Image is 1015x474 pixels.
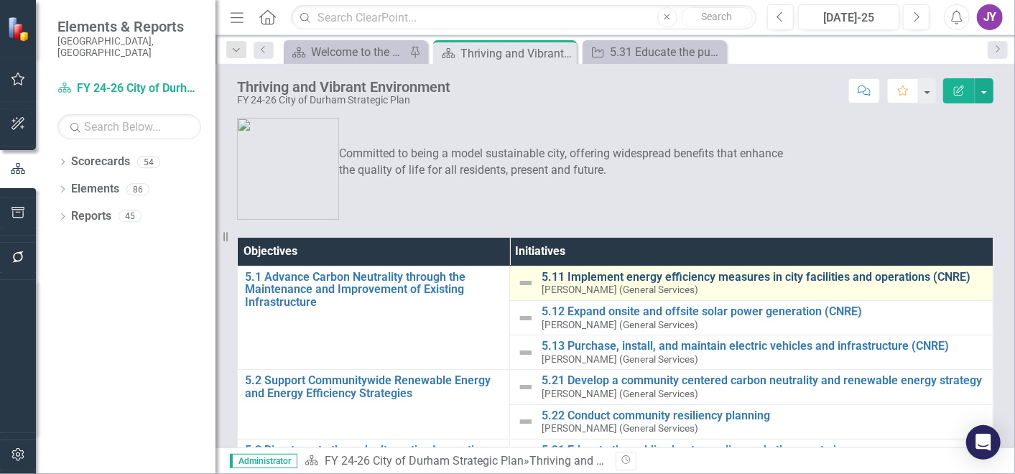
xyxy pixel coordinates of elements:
td: Double-Click to Edit Right Click for Context Menu [510,404,993,439]
a: 5.31 Educate the public about recycling and other waste issues [586,43,723,61]
input: Search ClearPoint... [291,5,756,30]
a: 5.31 Educate the public about recycling and other waste issues [542,444,986,457]
div: 86 [126,183,149,195]
span: Elements & Reports [57,18,201,35]
a: Reports [71,208,111,225]
a: Welcome to the FY [DATE]-[DATE] Strategic Plan Landing Page! [287,43,406,61]
div: 45 [119,210,142,223]
small: [PERSON_NAME] (General Services) [542,423,698,434]
a: 5.21 Develop a community centered carbon neutrality and renewable energy strategy [542,374,986,387]
td: Double-Click to Edit Right Click for Context Menu [510,370,993,404]
small: [PERSON_NAME] (General Services) [542,354,698,365]
a: Scorecards [71,154,130,170]
img: Not Defined [517,344,534,361]
div: Open Intercom Messenger [966,425,1001,460]
span: Administrator [230,454,297,468]
a: Elements [71,181,119,197]
a: 5.13 Purchase, install, and maintain electric vehicles and infrastructure (CNRE) [542,340,986,353]
img: Not Defined [517,310,534,327]
input: Search Below... [57,114,201,139]
small: [PERSON_NAME] (General Services) [542,284,698,295]
a: 5.1 Advance Carbon Neutrality through the Maintenance and Improvement of Existing Infrastructure [245,271,502,309]
a: FY 24-26 City of Durham Strategic Plan [325,454,524,468]
img: Not Defined [517,378,534,396]
div: [DATE]-25 [803,9,894,27]
td: Double-Click to Edit Right Click for Context Menu [238,266,510,370]
img: Not Defined [517,413,534,430]
button: [DATE]-25 [798,4,899,30]
div: Thriving and Vibrant Environment [237,79,450,95]
button: Search [681,7,753,27]
td: Double-Click to Edit Right Click for Context Menu [510,439,993,473]
img: ClearPoint Strategy [7,17,32,42]
a: FY 24-26 City of Durham Strategic Plan [57,80,201,97]
a: 5.11 Implement energy efficiency measures in city facilities and operations (CNRE) [542,271,986,284]
div: Thriving and Vibrant Environment [529,454,700,468]
p: Committed to being a model sustainable city, offering widespread benefits that enhance the qualit... [237,143,799,179]
small: [GEOGRAPHIC_DATA], [GEOGRAPHIC_DATA] [57,35,201,59]
a: 5.12 Expand onsite and offsite solar power generation (CNRE) [542,305,986,318]
div: Welcome to the FY [DATE]-[DATE] Strategic Plan Landing Page! [311,43,406,61]
div: FY 24-26 City of Durham Strategic Plan [237,95,450,106]
a: 5.22 Conduct community resiliency planning [542,409,986,422]
td: Double-Click to Edit Right Click for Context Menu [238,370,510,439]
span: Search [701,11,732,22]
a: 5.2 Support Communitywide Renewable Energy and Energy Efficiency Strategies [245,374,502,399]
small: [PERSON_NAME] (General Services) [542,389,698,399]
button: JY [977,4,1003,30]
img: Not Defined [517,274,534,292]
div: » [305,453,605,470]
small: [PERSON_NAME] (General Services) [542,320,698,330]
div: 54 [137,156,160,168]
td: Double-Click to Edit Right Click for Context Menu [510,301,993,335]
a: 5.3 Divert waste through alternative Innovative Strategies [245,444,502,469]
td: Double-Click to Edit Right Click for Context Menu [510,266,993,300]
div: Thriving and Vibrant Environment [460,45,573,62]
td: Double-Click to Edit Right Click for Context Menu [510,335,993,370]
div: 5.31 Educate the public about recycling and other waste issues [610,43,723,61]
